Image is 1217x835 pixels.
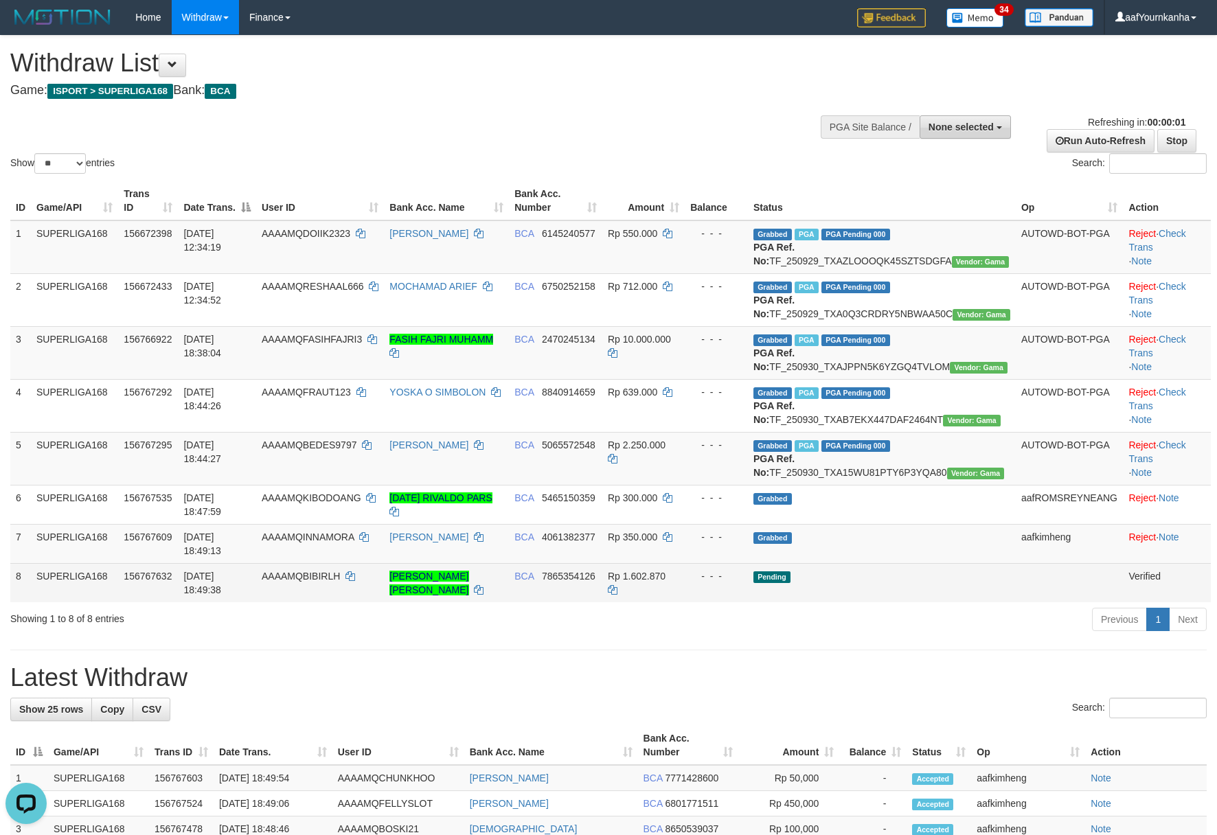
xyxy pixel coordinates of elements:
[178,181,256,220] th: Date Trans.: activate to sort column descending
[124,571,172,582] span: 156767632
[389,334,493,345] a: FASIH FAJRI MUHAMM
[821,440,890,452] span: PGA Pending
[1016,432,1124,485] td: AUTOWD-BOT-PGA
[795,334,819,346] span: Marked by aafsoumeymey
[183,531,221,556] span: [DATE] 18:49:13
[5,5,47,47] button: Open LiveChat chat widget
[10,153,115,174] label: Show entries
[262,492,361,503] span: AAAAMQKIBODOANG
[953,309,1010,321] span: Vendor URL: https://trx31.1velocity.biz
[690,530,742,544] div: - - -
[912,799,953,810] span: Accepted
[183,281,221,306] span: [DATE] 12:34:52
[839,765,907,791] td: -
[149,726,214,765] th: Trans ID: activate to sort column ascending
[946,8,1004,27] img: Button%20Memo.svg
[10,726,48,765] th: ID: activate to sort column descending
[124,281,172,292] span: 156672433
[1128,228,1185,253] a: Check Trans
[91,698,133,721] a: Copy
[690,569,742,583] div: - - -
[514,334,534,345] span: BCA
[124,531,172,542] span: 156767609
[10,664,1207,691] h1: Latest Withdraw
[952,256,1010,268] span: Vendor URL: https://trx31.1velocity.biz
[464,726,638,765] th: Bank Acc. Name: activate to sort column ascending
[48,791,149,816] td: SUPERLIGA168
[971,765,1085,791] td: aafkimheng
[149,765,214,791] td: 156767603
[1123,220,1211,274] td: · ·
[183,334,221,358] span: [DATE] 18:38:04
[1016,379,1124,432] td: AUTOWD-BOT-PGA
[183,492,221,517] span: [DATE] 18:47:59
[1088,117,1185,128] span: Refreshing in:
[10,765,48,791] td: 1
[753,295,795,319] b: PGA Ref. No:
[748,181,1016,220] th: Status
[795,282,819,293] span: Marked by aafsoycanthlai
[124,228,172,239] span: 156672398
[389,531,468,542] a: [PERSON_NAME]
[48,765,149,791] td: SUPERLIGA168
[10,49,797,77] h1: Withdraw List
[1025,8,1093,27] img: panduan.png
[1123,432,1211,485] td: · ·
[48,726,149,765] th: Game/API: activate to sort column ascending
[839,791,907,816] td: -
[514,492,534,503] span: BCA
[10,220,31,274] td: 1
[1016,326,1124,379] td: AUTOWD-BOT-PGA
[602,181,685,220] th: Amount: activate to sort column ascending
[31,524,118,563] td: SUPERLIGA168
[1123,181,1211,220] th: Action
[1128,334,1156,345] a: Reject
[857,8,926,27] img: Feedback.jpg
[738,791,839,816] td: Rp 450,000
[10,485,31,524] td: 6
[753,400,795,425] b: PGA Ref. No:
[1131,467,1152,478] a: Note
[514,387,534,398] span: BCA
[256,181,384,220] th: User ID: activate to sort column ascending
[795,229,819,240] span: Marked by aafsoycanthlai
[685,181,748,220] th: Balance
[690,227,742,240] div: - - -
[10,7,115,27] img: MOTION_logo.png
[1157,129,1196,152] a: Stop
[753,493,792,505] span: Grabbed
[748,379,1016,432] td: TF_250930_TXAB7EKX447DAF2464NT
[943,415,1001,426] span: Vendor URL: https://trx31.1velocity.biz
[514,439,534,450] span: BCA
[31,563,118,602] td: SUPERLIGA168
[1128,228,1156,239] a: Reject
[31,326,118,379] td: SUPERLIGA168
[1159,531,1179,542] a: Note
[638,726,739,765] th: Bank Acc. Number: activate to sort column ascending
[1131,414,1152,425] a: Note
[929,122,994,133] span: None selected
[19,704,83,715] span: Show 25 rows
[1123,273,1211,326] td: · ·
[542,387,595,398] span: Copy 8840914659 to clipboard
[608,492,657,503] span: Rp 300.000
[133,698,170,721] a: CSV
[753,532,792,544] span: Grabbed
[1128,531,1156,542] a: Reject
[1085,726,1207,765] th: Action
[514,281,534,292] span: BCA
[608,571,666,582] span: Rp 1.602.870
[947,468,1005,479] span: Vendor URL: https://trx31.1velocity.biz
[748,273,1016,326] td: TF_250929_TXA0Q3CRDRY5NBWAA50C
[10,563,31,602] td: 8
[262,228,350,239] span: AAAAMQDOIIK2323
[124,387,172,398] span: 156767292
[542,228,595,239] span: Copy 6145240577 to clipboard
[31,485,118,524] td: SUPERLIGA168
[262,531,354,542] span: AAAAMQINNAMORA
[608,387,657,398] span: Rp 639.000
[644,773,663,783] span: BCA
[214,765,332,791] td: [DATE] 18:49:54
[124,492,172,503] span: 156767535
[1128,439,1156,450] a: Reject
